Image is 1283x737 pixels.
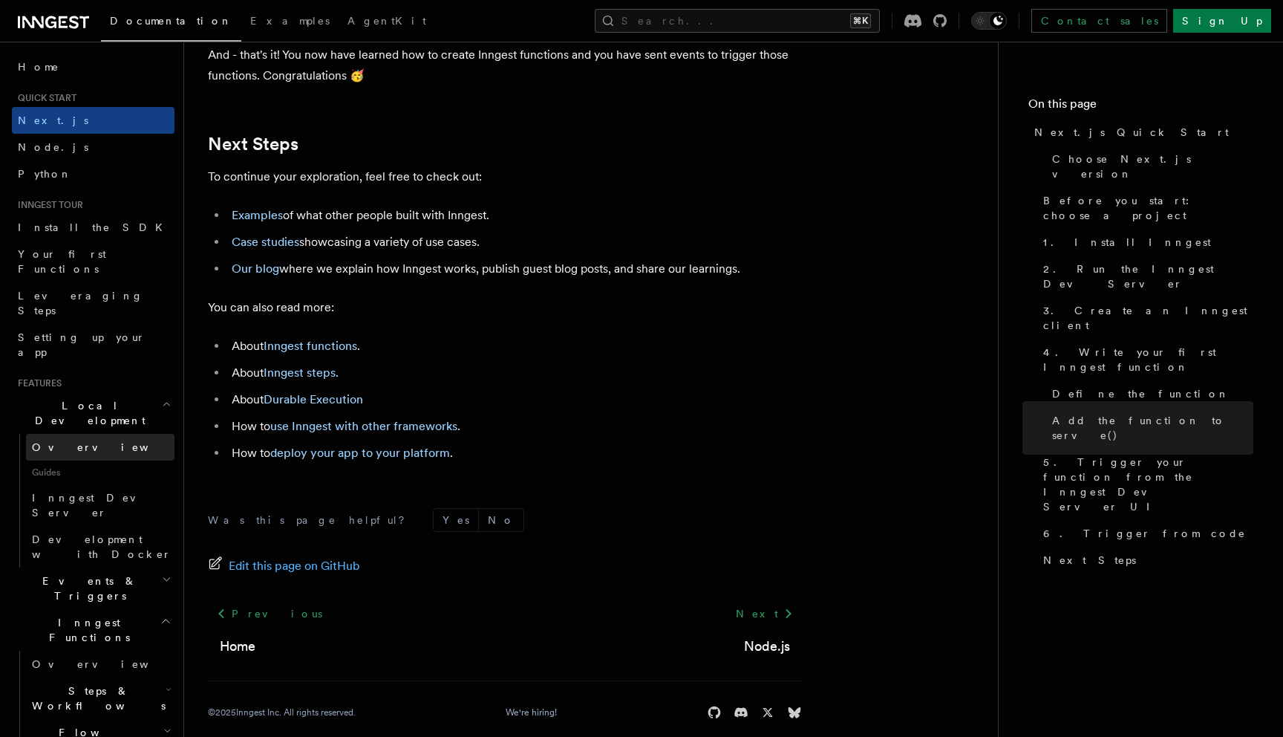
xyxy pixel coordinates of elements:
[12,574,162,603] span: Events & Triggers
[18,331,146,358] span: Setting up your app
[1037,187,1253,229] a: Before you start: choose a project
[270,446,450,460] a: deploy your app to your platform
[26,684,166,713] span: Steps & Workflows
[32,492,159,519] span: Inngest Dev Server
[32,441,185,453] span: Overview
[1043,553,1136,568] span: Next Steps
[1037,449,1253,520] a: 5. Trigger your function from the Inngest Dev Server UI
[12,53,174,80] a: Home
[208,600,330,627] a: Previous
[18,59,59,74] span: Home
[1037,547,1253,574] a: Next Steps
[232,235,299,249] a: Case studies
[32,533,172,560] span: Development with Docker
[12,324,174,366] a: Setting up your app
[1173,9,1271,33] a: Sign Up
[220,636,255,657] a: Home
[270,419,457,433] a: use Inngest with other frameworks
[1043,262,1253,291] span: 2. Run the Inngest Dev Server
[1037,520,1253,547] a: 6. Trigger from code
[1052,413,1253,443] span: Add the function to serve()
[18,248,106,275] span: Your first Functions
[12,160,174,187] a: Python
[12,282,174,324] a: Leveraging Steps
[26,461,174,484] span: Guides
[1028,95,1253,119] h4: On this page
[18,141,88,153] span: Node.js
[1037,339,1253,380] a: 4. Write your first Inngest function
[12,615,160,645] span: Inngest Functions
[1043,235,1211,250] span: 1. Install Inngest
[1046,407,1253,449] a: Add the function to serve()
[12,434,174,568] div: Local Development
[971,12,1007,30] button: Toggle dark mode
[229,556,360,577] span: Edit this page on GitHub
[506,707,557,718] a: We're hiring!
[12,92,76,104] span: Quick start
[1031,9,1167,33] a: Contact sales
[339,4,435,40] a: AgentKit
[208,45,802,86] p: And - that's it! You now have learned how to create Inngest functions and you have sent events to...
[232,262,279,276] a: Our blog
[208,134,298,155] a: Next Steps
[12,392,174,434] button: Local Development
[227,259,802,279] li: where we explain how Inngest works, publish guest blog posts, and share our learnings.
[1046,380,1253,407] a: Define the function
[1043,345,1253,374] span: 4. Write your first Inngest function
[1046,146,1253,187] a: Choose Next.js version
[1052,152,1253,181] span: Choose Next.js version
[110,15,232,27] span: Documentation
[744,636,790,657] a: Node.js
[479,509,523,531] button: No
[12,241,174,282] a: Your first Functions
[227,416,802,437] li: How to .
[208,556,360,577] a: Edit this page on GitHub
[727,600,802,627] a: Next
[208,707,356,718] div: © 2025 Inngest Inc. All rights reserved.
[26,484,174,526] a: Inngest Dev Server
[12,107,174,134] a: Next.js
[1028,119,1253,146] a: Next.js Quick Start
[1037,297,1253,339] a: 3. Create an Inngest client
[264,366,336,380] a: Inngest steps
[12,214,174,241] a: Install the SDK
[12,568,174,609] button: Events & Triggers
[18,290,143,316] span: Leveraging Steps
[347,15,426,27] span: AgentKit
[12,199,83,211] span: Inngest tour
[241,4,339,40] a: Examples
[227,389,802,410] li: About
[18,114,88,126] span: Next.js
[227,443,802,464] li: How to .
[1043,526,1246,541] span: 6. Trigger from code
[26,651,174,678] a: Overview
[227,232,802,253] li: showcasing a variety of use cases.
[12,134,174,160] a: Node.js
[12,609,174,651] button: Inngest Functions
[12,377,62,389] span: Features
[1052,386,1230,401] span: Define the function
[264,339,357,353] a: Inngest functions
[1043,303,1253,333] span: 3. Create an Inngest client
[208,166,802,187] p: To continue your exploration, feel free to check out:
[227,336,802,357] li: About .
[26,526,174,568] a: Development with Docker
[227,363,802,383] li: About .
[208,513,415,527] p: Was this page helpful?
[232,208,283,222] a: Examples
[101,4,241,42] a: Documentation
[26,434,174,461] a: Overview
[227,205,802,226] li: of what other people built with Inngest.
[1037,229,1253,256] a: 1. Install Inngest
[595,9,880,33] button: Search...⌘K
[850,13,871,28] kbd: ⌘K
[32,658,185,670] span: Overview
[1037,256,1253,297] a: 2. Run the Inngest Dev Server
[1043,455,1253,514] span: 5. Trigger your function from the Inngest Dev Server UI
[1043,193,1253,223] span: Before you start: choose a project
[1034,125,1229,140] span: Next.js Quick Start
[264,392,363,406] a: Durable Execution
[250,15,330,27] span: Examples
[18,221,172,233] span: Install the SDK
[208,297,802,318] p: You can also read more:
